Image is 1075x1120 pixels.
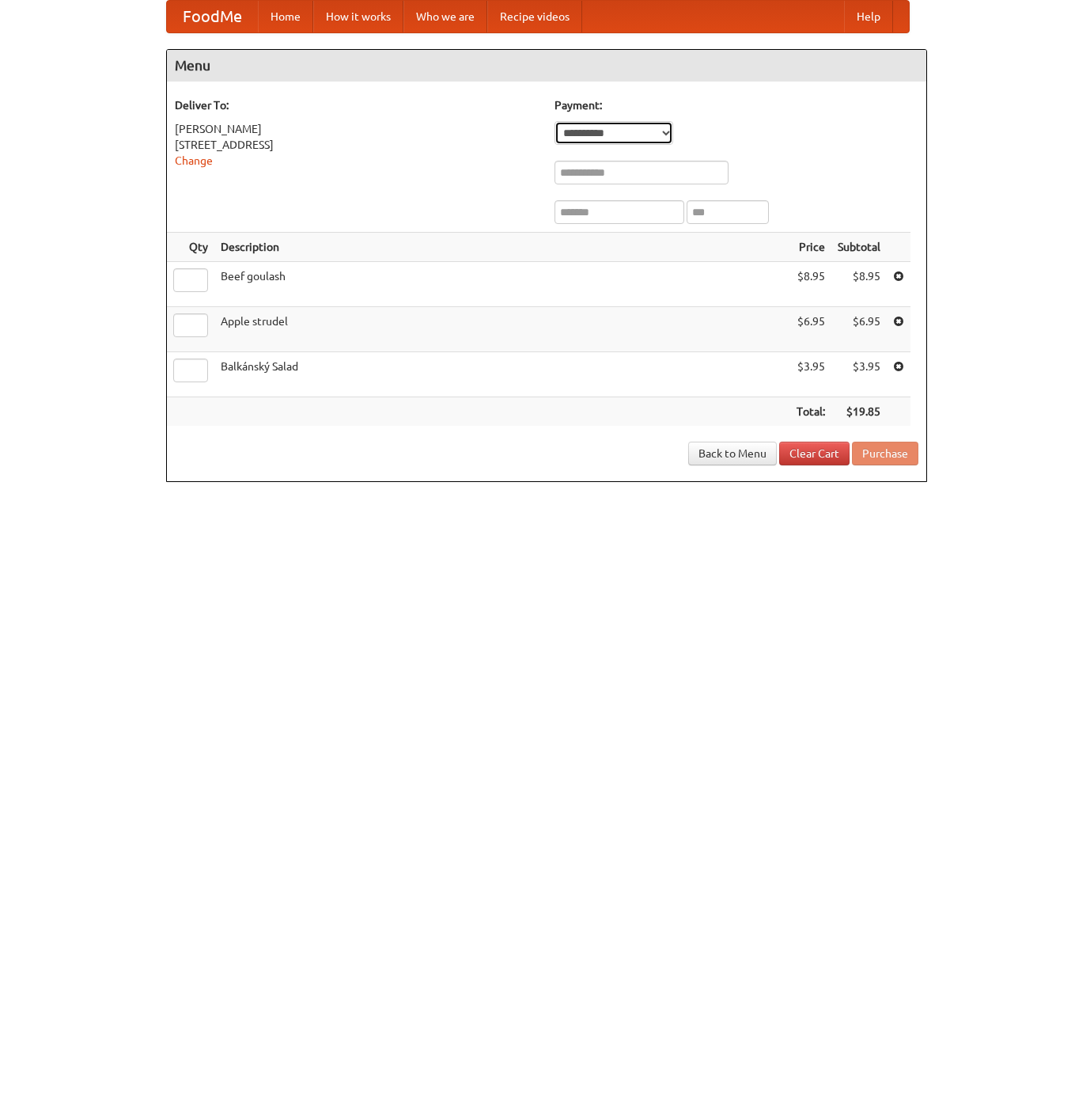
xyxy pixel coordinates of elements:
th: Subtotal [831,233,887,262]
a: Help [844,1,893,32]
h5: Payment: [555,97,918,113]
th: Qty [167,233,214,262]
th: Total: [790,397,831,427]
div: [PERSON_NAME] [175,121,539,137]
button: Purchase [852,442,918,465]
th: Price [790,233,831,262]
td: Beef goulash [214,262,790,307]
td: $8.95 [831,262,887,307]
h5: Deliver To: [175,97,539,113]
a: Clear Cart [779,442,850,465]
td: $6.95 [790,307,831,352]
a: Change [175,154,213,167]
a: Who we are [403,1,487,32]
a: How it works [313,1,403,32]
a: Home [258,1,313,32]
a: Back to Menu [688,442,777,465]
td: $8.95 [790,262,831,307]
h4: Menu [167,50,926,82]
td: $3.95 [831,352,887,397]
td: Apple strudel [214,307,790,352]
td: $3.95 [790,352,831,397]
th: $19.85 [831,397,887,427]
th: Description [214,233,790,262]
td: Balkánský Salad [214,352,790,397]
a: Recipe videos [487,1,582,32]
a: FoodMe [167,1,258,32]
td: $6.95 [831,307,887,352]
div: [STREET_ADDRESS] [175,137,539,153]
